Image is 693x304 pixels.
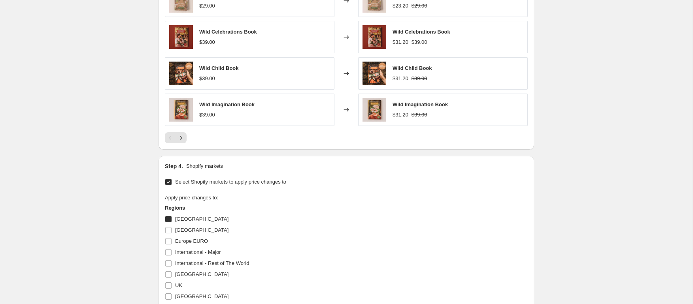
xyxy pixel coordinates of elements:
div: $39.00 [199,38,215,46]
span: [GEOGRAPHIC_DATA] [175,293,228,299]
span: [GEOGRAPHIC_DATA] [175,227,228,233]
span: Wild Child Book [199,65,239,71]
div: $31.20 [393,75,408,83]
img: Child-Award_80x.jpg [169,62,193,85]
div: $31.20 [393,38,408,46]
div: $39.00 [199,111,215,119]
span: Select Shopify markets to apply price changes to [175,179,286,185]
strike: $39.00 [412,38,427,46]
span: Europe EURO [175,238,208,244]
h3: Regions [165,204,315,212]
div: $23.20 [393,2,408,10]
h2: Step 4. [165,162,183,170]
span: Wild Imagination Book [199,101,255,107]
button: Next [176,132,187,143]
span: [GEOGRAPHIC_DATA] [175,271,228,277]
strike: $29.00 [412,2,427,10]
span: Wild Imagination Book [393,101,448,107]
span: International - Major [175,249,221,255]
img: Wild_Imagination_Book_Shop_1_80x.jpg [169,98,193,122]
strike: $39.00 [412,75,427,83]
span: Wild Child Book [393,65,432,71]
nav: Pagination [165,132,187,143]
img: Wild_Imagination_Book_Shop_1_80x.jpg [363,98,386,122]
span: International - Rest of The World [175,260,249,266]
p: Shopify markets [186,162,223,170]
span: UK [175,282,182,288]
img: Child-Award_80x.jpg [363,62,386,85]
img: Wild_Celebrations_Book_Shop_1_80x.jpg [363,25,386,49]
span: Apply price changes to: [165,195,218,201]
img: Wild_Celebrations_Book_Shop_1_80x.jpg [169,25,193,49]
span: [GEOGRAPHIC_DATA] [175,216,228,222]
span: Wild Celebrations Book [393,29,450,35]
strike: $39.00 [412,111,427,119]
div: $29.00 [199,2,215,10]
div: $39.00 [199,75,215,83]
span: Wild Celebrations Book [199,29,257,35]
div: $31.20 [393,111,408,119]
